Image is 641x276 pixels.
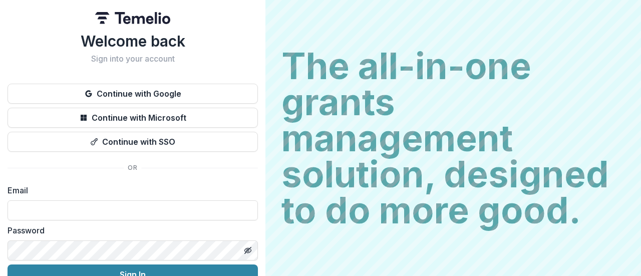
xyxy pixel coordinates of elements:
button: Toggle password visibility [240,242,256,258]
h2: Sign into your account [8,54,258,64]
button: Continue with SSO [8,132,258,152]
h1: Welcome back [8,32,258,50]
img: Temelio [95,12,170,24]
button: Continue with Microsoft [8,108,258,128]
label: Password [8,224,252,236]
label: Email [8,184,252,196]
button: Continue with Google [8,84,258,104]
